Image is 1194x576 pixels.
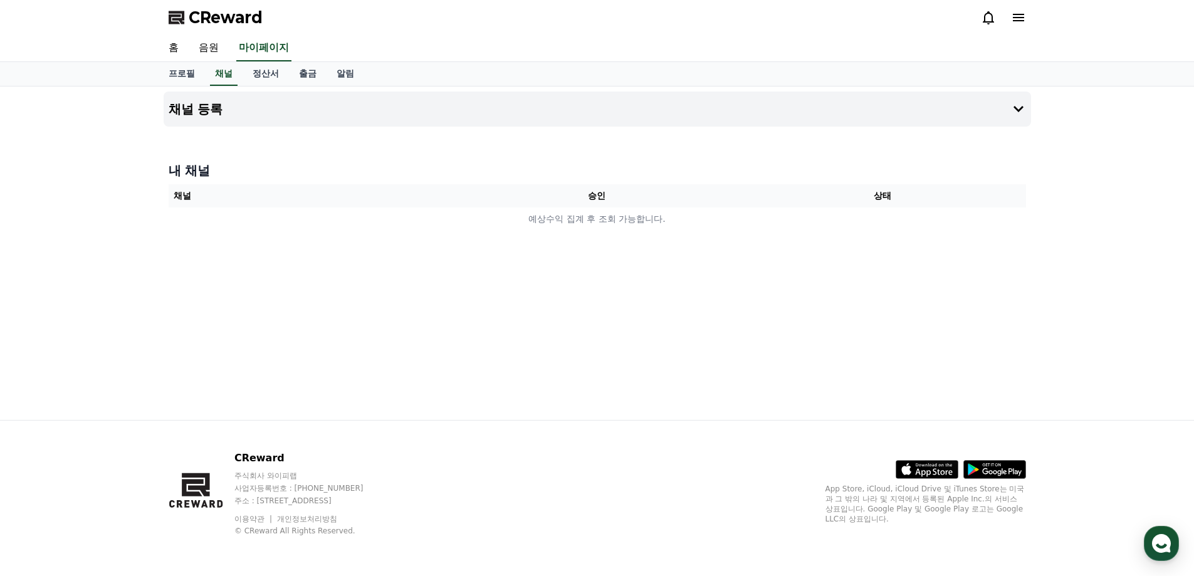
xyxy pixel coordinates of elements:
p: © CReward All Rights Reserved. [234,526,387,536]
p: 사업자등록번호 : [PHONE_NUMBER] [234,483,387,493]
a: 프로필 [159,62,205,86]
a: 음원 [189,35,229,61]
a: 이용약관 [234,515,274,523]
p: 주식회사 와이피랩 [234,471,387,481]
a: 마이페이지 [236,35,291,61]
a: 홈 [159,35,189,61]
span: CReward [189,8,263,28]
th: 채널 [169,184,454,207]
p: 주소 : [STREET_ADDRESS] [234,496,387,506]
a: 정산서 [243,62,289,86]
button: 채널 등록 [164,92,1031,127]
a: 개인정보처리방침 [277,515,337,523]
th: 상태 [740,184,1025,207]
h4: 채널 등록 [169,102,223,116]
a: 알림 [327,62,364,86]
a: 채널 [210,62,238,86]
p: CReward [234,451,387,466]
h4: 내 채널 [169,162,1026,179]
p: App Store, iCloud, iCloud Drive 및 iTunes Store는 미국과 그 밖의 나라 및 지역에서 등록된 Apple Inc.의 서비스 상표입니다. Goo... [825,484,1026,524]
a: CReward [169,8,263,28]
a: 출금 [289,62,327,86]
th: 승인 [454,184,740,207]
td: 예상수익 집계 후 조회 가능합니다. [169,207,1026,231]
